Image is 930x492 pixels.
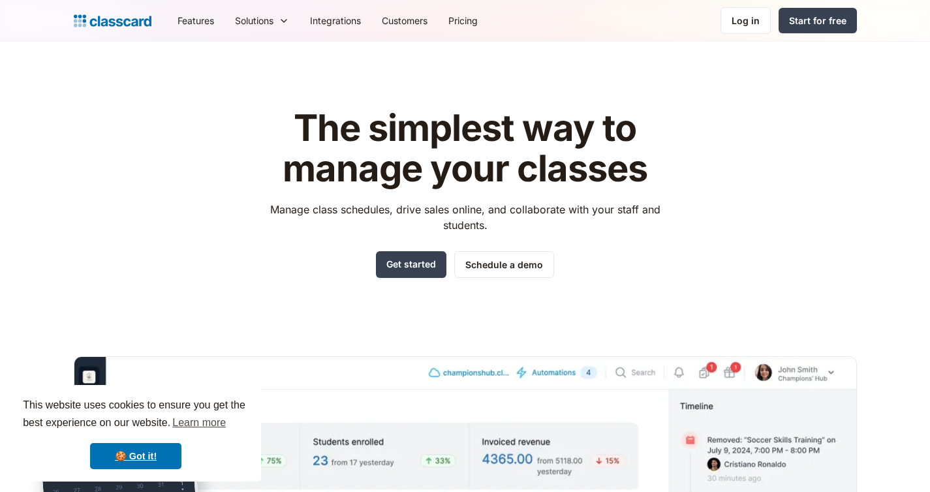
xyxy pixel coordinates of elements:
div: Solutions [225,6,300,35]
span: This website uses cookies to ensure you get the best experience on our website. [23,397,249,433]
a: learn more about cookies [170,413,228,433]
h1: The simplest way to manage your classes [258,108,672,189]
p: Manage class schedules, drive sales online, and collaborate with your staff and students. [258,202,672,233]
a: Customers [371,6,438,35]
div: Solutions [235,14,273,27]
a: Pricing [438,6,488,35]
a: Features [167,6,225,35]
a: dismiss cookie message [90,443,181,469]
a: Schedule a demo [454,251,554,278]
a: Get started [376,251,446,278]
a: home [74,12,151,30]
a: Integrations [300,6,371,35]
a: Start for free [779,8,857,33]
a: Log in [721,7,771,34]
div: Log in [732,14,760,27]
div: cookieconsent [10,385,261,482]
div: Start for free [789,14,846,27]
